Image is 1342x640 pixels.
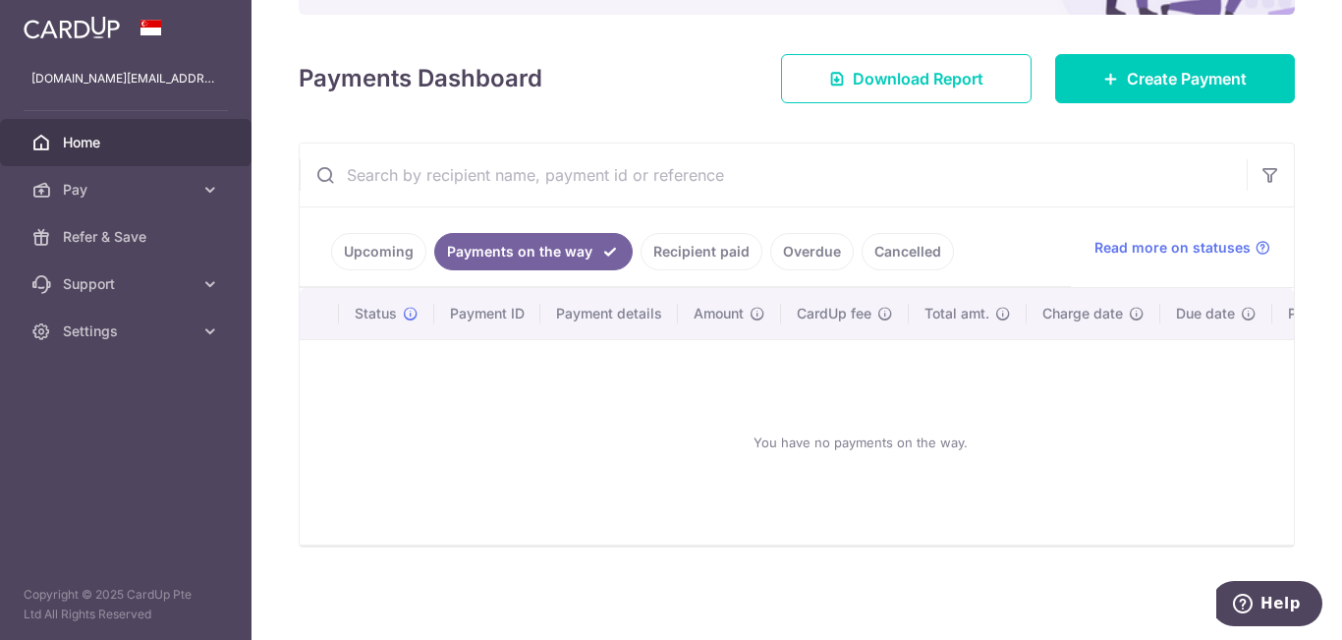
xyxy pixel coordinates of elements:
p: [DOMAIN_NAME][EMAIL_ADDRESS][DOMAIN_NAME] [31,69,220,88]
a: Read more on statuses [1094,238,1270,258]
a: Create Payment [1055,54,1295,103]
span: Amount [694,304,744,323]
a: Payments on the way [434,233,633,270]
th: Payment ID [434,288,540,339]
th: Payment details [540,288,678,339]
a: Overdue [770,233,854,270]
span: Refer & Save [63,227,193,247]
a: Upcoming [331,233,426,270]
span: CardUp fee [797,304,871,323]
h4: Payments Dashboard [299,61,542,96]
span: Total amt. [924,304,989,323]
span: Settings [63,321,193,341]
span: Due date [1176,304,1235,323]
input: Search by recipient name, payment id or reference [300,144,1247,206]
span: Charge date [1042,304,1123,323]
span: Status [355,304,397,323]
span: Read more on statuses [1094,238,1251,258]
span: Support [63,274,193,294]
img: CardUp [24,16,120,39]
a: Cancelled [862,233,954,270]
a: Download Report [781,54,1032,103]
span: Pay [63,180,193,200]
span: Download Report [853,67,983,90]
span: Home [63,133,193,152]
iframe: Opens a widget where you can find more information [1216,581,1322,630]
span: Create Payment [1127,67,1247,90]
a: Recipient paid [641,233,762,270]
